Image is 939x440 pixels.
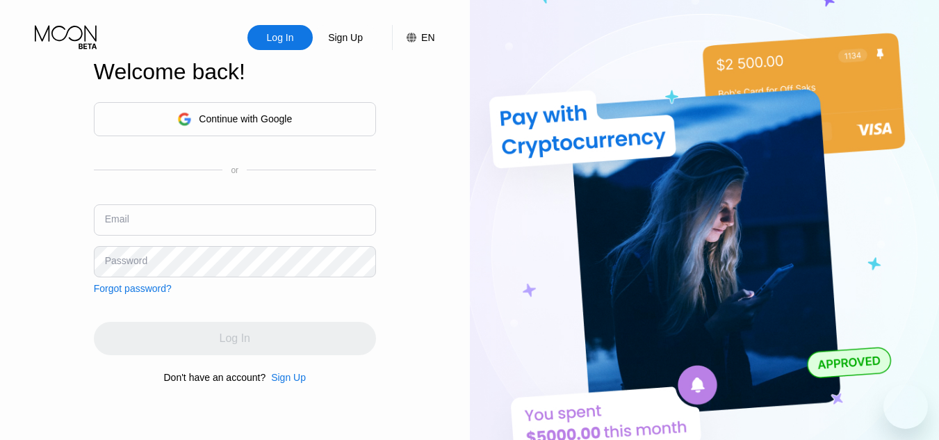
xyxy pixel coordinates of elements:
[94,59,376,85] div: Welcome back!
[94,283,172,294] div: Forgot password?
[164,372,266,383] div: Don't have an account?
[247,25,313,50] div: Log In
[313,25,378,50] div: Sign Up
[231,165,238,175] div: or
[327,31,364,44] div: Sign Up
[199,113,292,124] div: Continue with Google
[883,384,928,429] iframe: Button to launch messaging window
[392,25,434,50] div: EN
[266,372,306,383] div: Sign Up
[271,372,306,383] div: Sign Up
[105,255,147,266] div: Password
[105,213,129,225] div: Email
[421,32,434,43] div: EN
[94,102,376,136] div: Continue with Google
[266,31,295,44] div: Log In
